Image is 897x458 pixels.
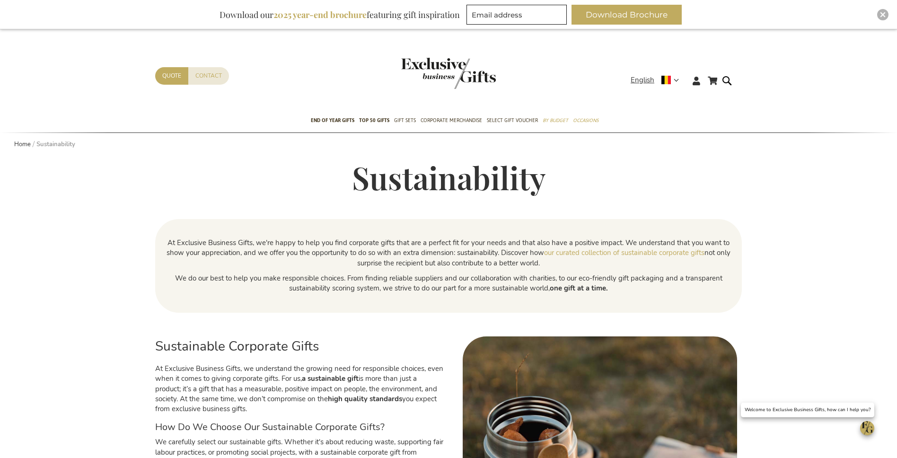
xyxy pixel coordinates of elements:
span: End of year gifts [311,115,354,125]
a: Quote [155,67,188,85]
span: TOP 50 Gifts [359,115,389,125]
div: Close [877,9,888,20]
a: Contact [188,67,229,85]
h3: How Do We Choose Our Sustainable Corporate Gifts? [155,422,444,432]
strong: one gift at a time. [550,283,608,293]
strong: Sustainability [36,140,75,149]
b: 2025 year-end brochure [273,9,367,20]
p: At Exclusive Business Gifts, we're happy to help you find corporate gifts that are a perfect fit ... [160,238,737,268]
span: By Budget [543,115,568,125]
img: Exclusive Business gifts logo [401,58,496,89]
p: We do our best to help you make responsible choices. From finding reliable suppliers and our coll... [160,273,737,294]
span: Select Gift Voucher [487,115,538,125]
p: At Exclusive Business Gifts, we understand the growing need for responsible choices, even when it... [155,364,444,414]
a: store logo [401,58,448,89]
a: Home [14,140,31,149]
span: English [631,75,654,86]
input: Email address [466,5,567,25]
strong: a sustainable gift [302,374,359,383]
button: Download Brochure [572,5,682,25]
img: Close [880,12,886,18]
a: our curated collection of sustainable corporate gifts [544,248,704,257]
div: English [631,75,685,86]
h2: Sustainable Corporate Gifts [155,339,444,354]
span: Gift Sets [394,115,416,125]
form: marketing offers and promotions [466,5,570,27]
h1: Sustainability [155,161,742,195]
span: Occasions [573,115,598,125]
span: Corporate Merchandise [421,115,482,125]
strong: high quality standards [328,394,402,404]
div: Download our featuring gift inspiration [215,5,464,25]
